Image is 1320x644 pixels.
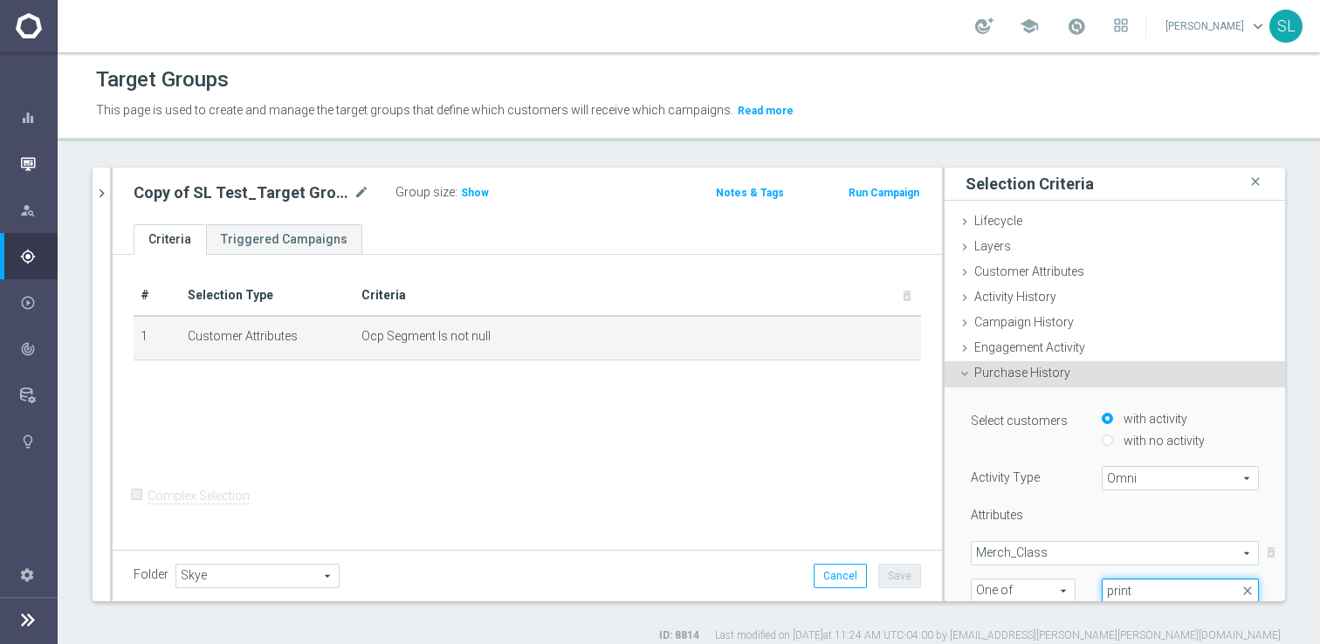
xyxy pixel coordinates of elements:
[878,564,921,588] button: Save
[814,564,867,588] button: Cancel
[461,187,489,199] span: Show
[20,202,57,218] div: Explore
[19,250,58,264] button: gps_fixed Plan
[96,103,733,117] span: This page is used to create and manage the target groups that define which customers will receive...
[9,552,45,598] div: Settings
[847,183,921,202] button: Run Campaign
[93,185,110,202] i: chevron_right
[659,628,699,643] label: ID: 8814
[19,203,58,217] button: person_search Explore
[974,239,1011,253] span: Layers
[134,182,350,203] h2: Copy of SL Test_Target Group_2024
[134,316,181,360] td: 1
[19,157,58,171] button: Mission Control
[19,566,35,582] i: settings
[1119,433,1205,449] label: with no activity
[20,94,57,140] div: Dashboard
[361,329,491,344] span: Ocp Segment Is not null
[20,140,57,187] div: Mission Control
[971,413,1068,428] label: Select customers
[1248,17,1268,36] span: keyboard_arrow_down
[20,249,57,264] div: Plan
[20,418,57,464] div: Optibot
[1269,10,1303,43] div: SL
[134,276,181,316] th: #
[1164,13,1269,39] a: [PERSON_NAME]keyboard_arrow_down
[19,342,58,356] button: track_changes Analyze
[974,315,1074,329] span: Campaign History
[19,388,58,402] button: Data Studio
[20,434,36,449] i: lightbulb
[20,249,36,264] i: gps_fixed
[974,264,1084,278] span: Customer Attributes
[974,290,1056,304] span: Activity History
[20,110,36,126] i: equalizer
[966,174,1094,194] h3: Selection Criteria
[1102,579,1259,603] input: Quick find
[974,340,1085,354] span: Engagement Activity
[455,185,457,200] label: :
[148,488,250,504] label: Complex Selection
[19,111,58,125] button: equalizer Dashboard
[19,296,58,310] button: play_circle_outline Execute
[20,387,57,403] div: Data Studio
[93,168,110,219] button: chevron_right
[96,67,229,92] h1: Target Groups
[971,469,1040,485] label: Activity Type
[1247,170,1264,194] i: close
[714,183,786,202] button: Notes & Tags
[20,341,57,357] div: Analyze
[1020,17,1039,36] span: school
[354,182,369,203] i: mode_edit
[20,295,36,311] i: play_circle_outline
[1241,584,1255,598] span: close
[1119,411,1187,427] label: with activity
[361,288,406,302] span: Criteria
[20,295,57,311] div: Execute
[20,341,36,357] i: track_changes
[20,202,36,218] i: person_search
[974,366,1070,380] span: Purchase History
[395,185,455,200] label: Group size
[181,276,354,316] th: Selection Type
[19,435,58,449] button: lightbulb Optibot
[736,101,795,120] button: Read more
[715,628,1281,643] label: Last modified on [DATE] at 11:24 AM UTC-04:00 by [EMAIL_ADDRESS][PERSON_NAME][PERSON_NAME][DOMAIN...
[971,507,1023,523] label: Attributes
[134,224,206,255] a: Criteria
[181,316,354,360] td: Customer Attributes
[974,214,1022,228] span: Lifecycle
[134,567,168,582] label: Folder
[206,224,362,255] a: Triggered Campaigns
